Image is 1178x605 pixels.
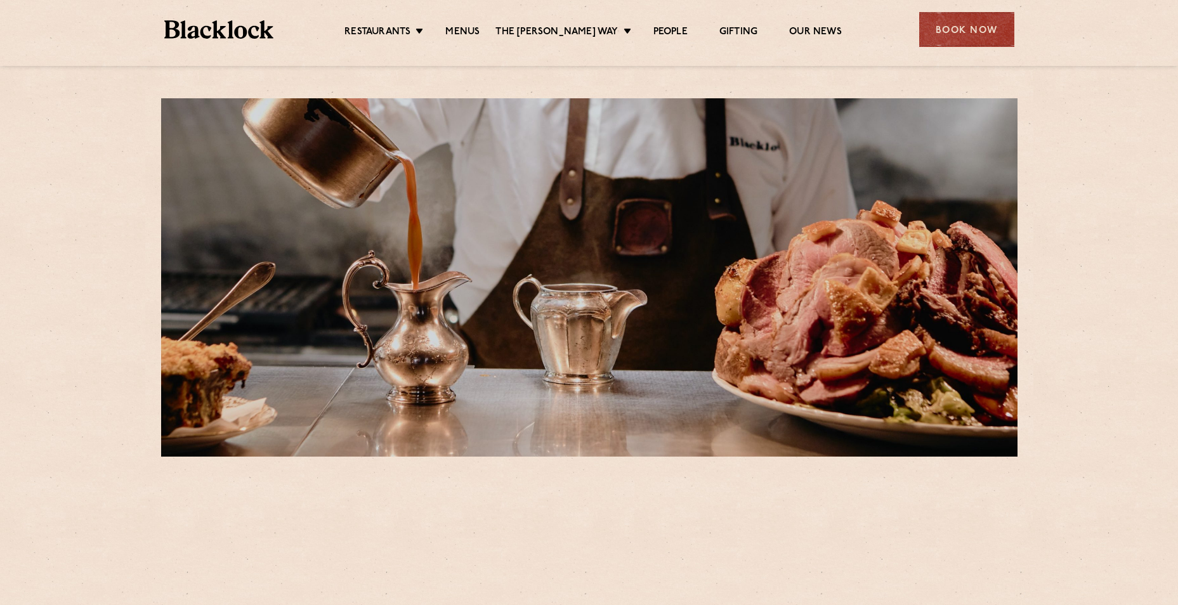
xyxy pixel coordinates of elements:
[919,12,1014,47] div: Book Now
[344,26,410,40] a: Restaurants
[719,26,757,40] a: Gifting
[445,26,480,40] a: Menus
[653,26,688,40] a: People
[164,20,274,39] img: BL_Textured_Logo-footer-cropped.svg
[495,26,618,40] a: The [PERSON_NAME] Way
[789,26,842,40] a: Our News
